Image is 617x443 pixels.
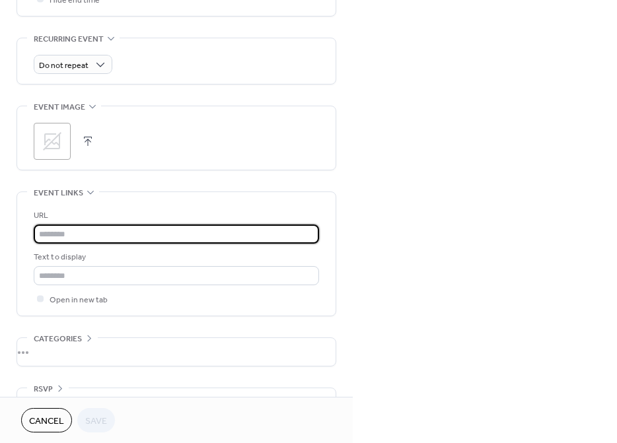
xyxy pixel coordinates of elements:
[50,293,108,307] span: Open in new tab
[34,382,53,396] span: RSVP
[39,58,89,73] span: Do not repeat
[17,388,336,416] div: •••
[21,408,72,432] button: Cancel
[34,100,85,114] span: Event image
[34,332,82,346] span: Categories
[34,123,71,160] div: ;
[34,32,104,46] span: Recurring event
[17,338,336,366] div: •••
[34,250,316,264] div: Text to display
[34,186,83,200] span: Event links
[34,209,316,222] div: URL
[29,415,64,428] span: Cancel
